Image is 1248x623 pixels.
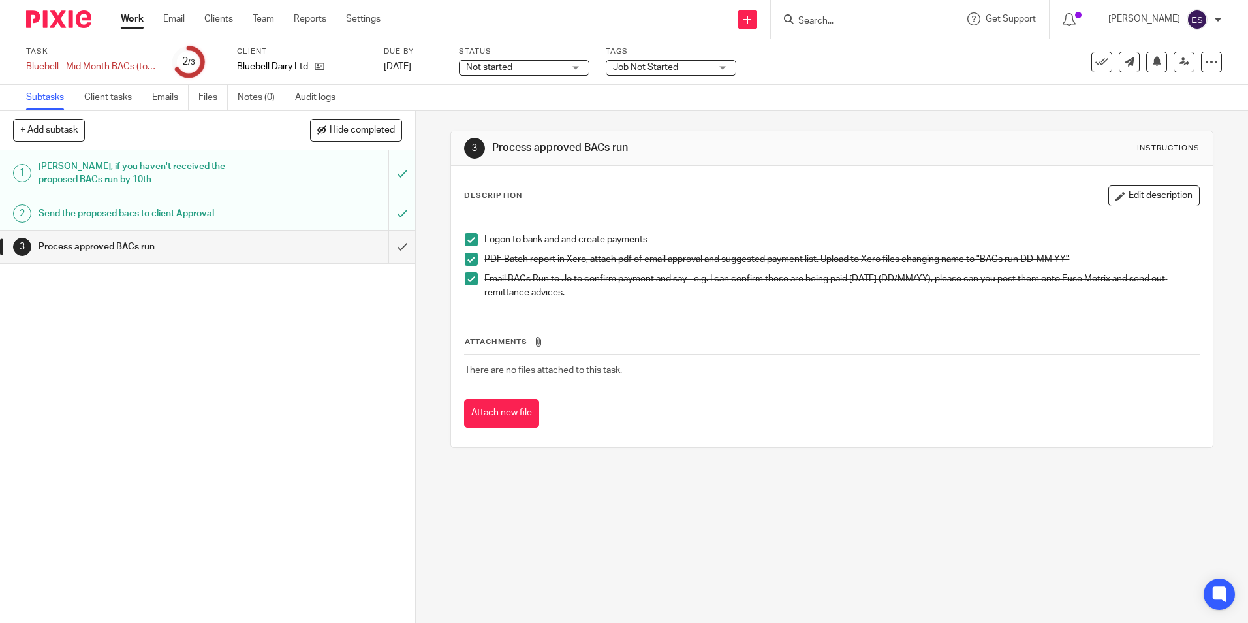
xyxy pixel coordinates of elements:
button: + Add subtask [13,119,85,141]
a: Files [198,85,228,110]
h1: Send the proposed bacs to client Approval [39,204,263,223]
span: Hide completed [330,125,395,136]
button: Attach new file [464,399,539,428]
img: Pixie [26,10,91,28]
div: 3 [464,138,485,159]
button: Edit description [1108,185,1200,206]
div: 2 [13,204,31,223]
label: Status [459,46,589,57]
span: There are no files attached to this task. [465,366,622,375]
a: Subtasks [26,85,74,110]
a: Emails [152,85,189,110]
a: Work [121,12,144,25]
div: Bluebell - Mid Month BACs (to be Completed by 15th) - September 2025 [26,60,157,73]
span: Not started [466,63,512,72]
input: Search [797,16,914,27]
a: Team [253,12,274,25]
span: Attachments [465,338,527,345]
div: 2 [182,54,195,69]
button: Hide completed [310,119,402,141]
a: Audit logs [295,85,345,110]
label: Due by [384,46,443,57]
h1: [PERSON_NAME], if you haven't received the proposed BACs run by 10th [39,157,263,190]
div: Instructions [1137,143,1200,153]
div: 1 [13,164,31,182]
a: Reports [294,12,326,25]
img: svg%3E [1187,9,1208,30]
span: Get Support [986,14,1036,24]
span: [DATE] [384,62,411,71]
label: Task [26,46,157,57]
h1: Process approved BACs run [492,141,860,155]
p: PDF Batch report in Xero, attach pdf of email approval and suggested payment list. Upload to Xero... [484,253,1198,266]
a: Email [163,12,185,25]
label: Client [237,46,367,57]
p: Description [464,191,522,201]
p: Logon to bank and and create payments [484,233,1198,246]
a: Clients [204,12,233,25]
div: Bluebell - Mid Month BACs (to be Completed by 15th) - [DATE] [26,60,157,73]
p: Email BACs Run to Jo to confirm payment and say - e.g. I can confirm these are being paid [DATE] ... [484,272,1198,299]
small: /3 [188,59,195,66]
p: Bluebell Dairy Ltd [237,60,308,73]
a: Notes (0) [238,85,285,110]
span: Job Not Started [613,63,678,72]
a: Client tasks [84,85,142,110]
a: Settings [346,12,381,25]
h1: Process approved BACs run [39,237,263,257]
label: Tags [606,46,736,57]
p: [PERSON_NAME] [1108,12,1180,25]
div: 3 [13,238,31,256]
